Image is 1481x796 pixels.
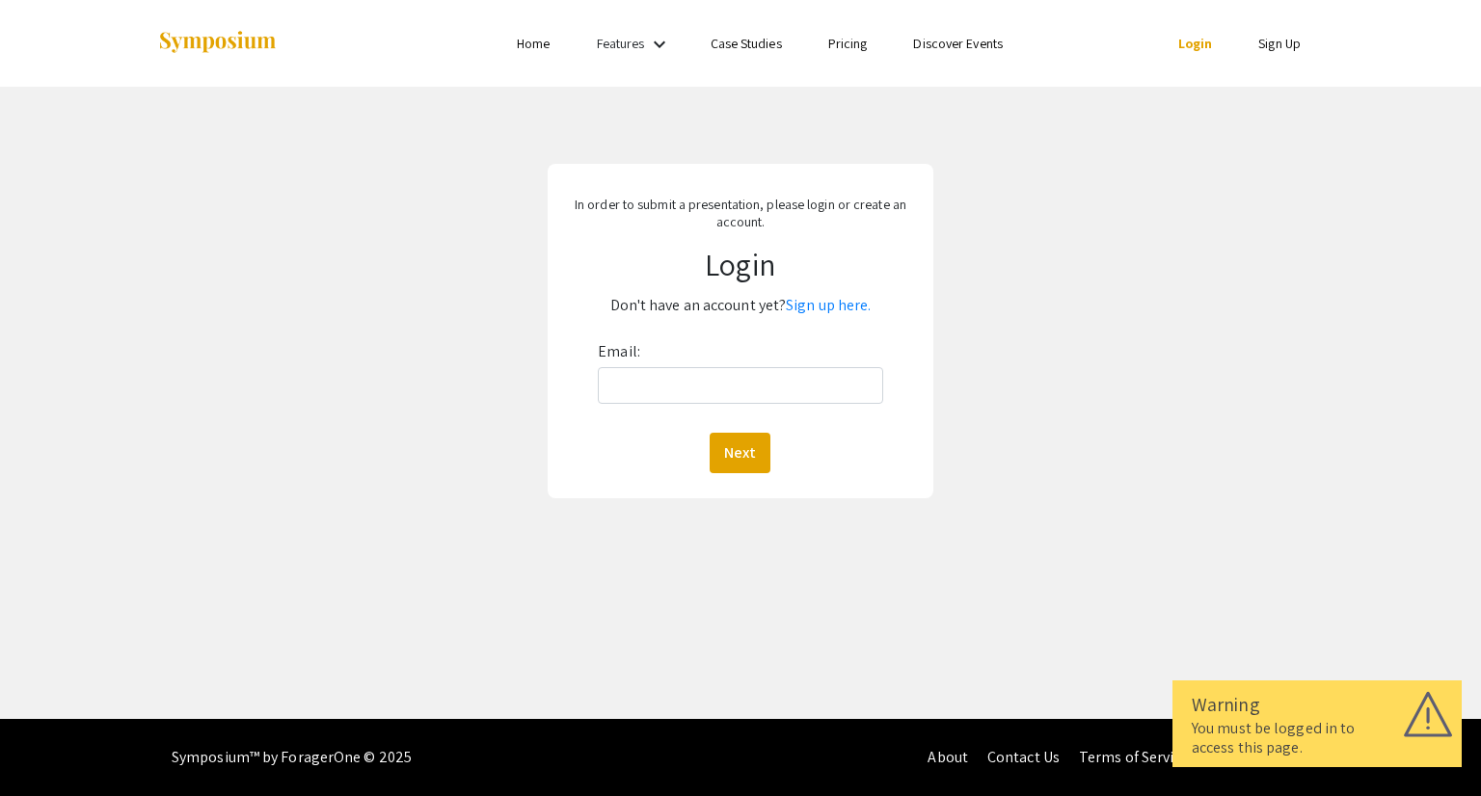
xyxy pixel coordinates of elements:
a: Pricing [828,35,868,52]
h1: Login [562,246,918,282]
a: Contact Us [987,747,1060,767]
a: Discover Events [913,35,1003,52]
a: Case Studies [711,35,782,52]
label: Email: [598,336,640,367]
img: Symposium by ForagerOne [157,30,278,56]
p: Don't have an account yet? [562,290,918,321]
p: In order to submit a presentation, please login or create an account. [562,196,918,230]
div: You must be logged in to access this page. [1192,719,1442,757]
a: Sign Up [1258,35,1301,52]
a: Home [517,35,550,52]
a: Sign up here. [786,295,871,315]
button: Next [710,433,770,473]
a: Login [1178,35,1213,52]
div: Symposium™ by ForagerOne © 2025 [172,719,412,796]
a: Features [597,35,645,52]
a: About [928,747,968,767]
a: Terms of Service [1079,747,1189,767]
mat-icon: Expand Features list [648,33,671,56]
div: Warning [1192,690,1442,719]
